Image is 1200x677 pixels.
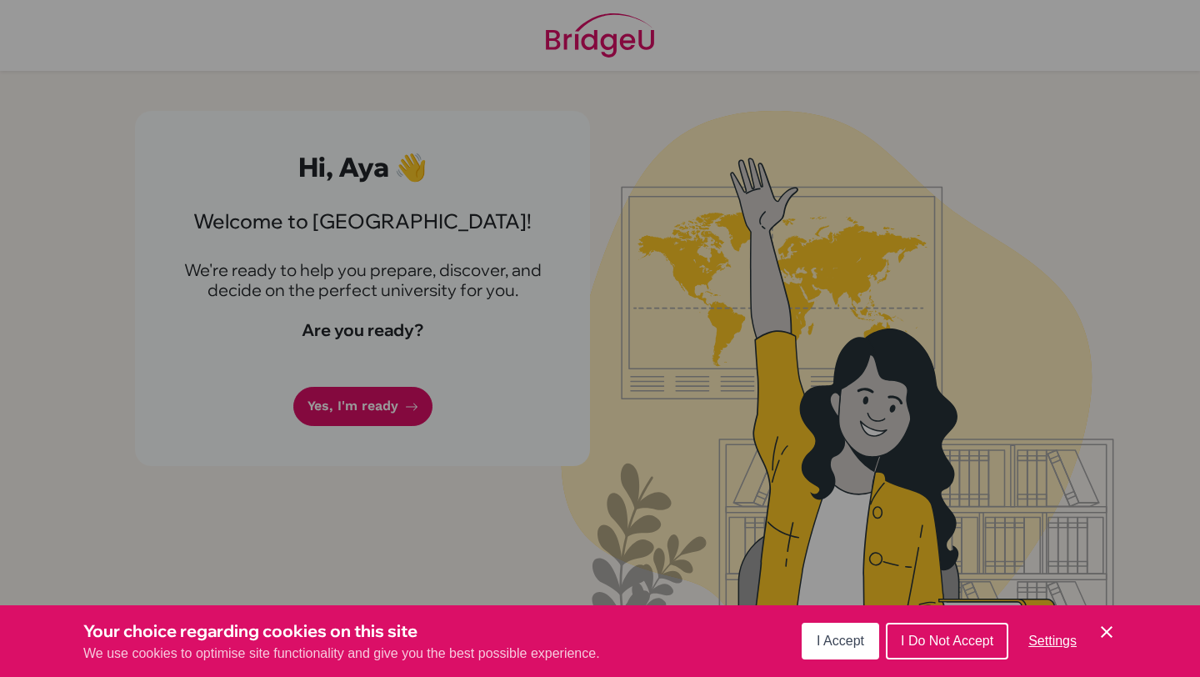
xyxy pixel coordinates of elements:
span: Settings [1028,634,1077,648]
span: I Accept [817,634,864,648]
h3: Your choice regarding cookies on this site [83,619,600,644]
button: Settings [1015,624,1090,658]
button: Save and close [1097,622,1117,642]
button: I Do Not Accept [886,623,1008,659]
button: I Accept [802,623,879,659]
p: We use cookies to optimise site functionality and give you the best possible experience. [83,644,600,664]
span: I Do Not Accept [901,634,993,648]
